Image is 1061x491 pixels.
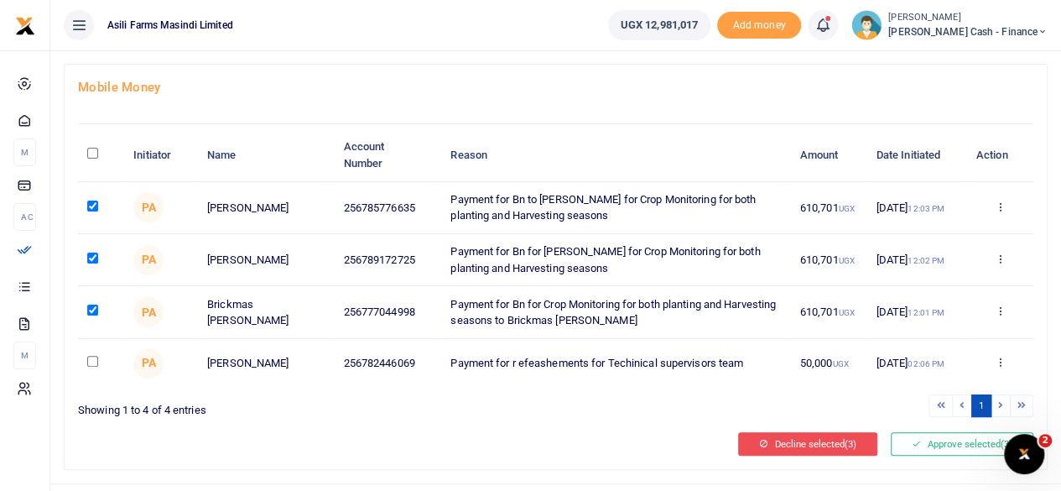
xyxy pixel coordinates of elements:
th: Initiator: activate to sort column ascending [124,129,198,181]
td: Payment for Bn for Crop Monitoring for both planting and Harvesting seasons to Brickmas [PERSON_N... [441,286,790,338]
td: 256785776635 [334,182,441,234]
td: [DATE] [866,339,966,388]
td: 610,701 [790,182,866,234]
span: 2 [1038,434,1052,447]
span: Pricillah Ankunda [133,297,164,327]
td: 256782446069 [334,339,441,388]
small: 12:01 PM [908,308,944,317]
span: Pricillah Ankunda [133,348,164,379]
td: 50,000 [790,339,866,388]
h4: Mobile Money [78,78,1033,97]
th: Amount: activate to sort column ascending [790,129,866,181]
span: UGX 12,981,017 [621,17,698,34]
td: Payment for Bn to [PERSON_NAME] for Crop Monitoring for both planting and Harvesting seasons [441,182,790,234]
a: 1 [971,394,991,417]
td: Brickmas [PERSON_NAME] [198,286,334,338]
td: [PERSON_NAME] [198,182,334,234]
span: Pricillah Ankunda [133,245,164,275]
button: Decline selected(3) [738,432,877,456]
small: 12:03 PM [908,204,944,213]
small: 12:02 PM [908,256,944,265]
td: [PERSON_NAME] [198,234,334,286]
td: 610,701 [790,286,866,338]
td: 610,701 [790,234,866,286]
span: (3) [1001,438,1012,450]
iframe: Intercom live chat [1004,434,1044,474]
th: Date Initiated: activate to sort column ascending [866,129,966,181]
small: UGX [838,204,854,213]
td: 256777044998 [334,286,441,338]
small: [PERSON_NAME] [888,11,1048,25]
td: Payment for Bn for [PERSON_NAME] for Crop Monitoring for both planting and Harvesting seasons [441,234,790,286]
small: UGX [838,256,854,265]
li: Wallet ballance [601,10,717,40]
button: Approve selected(3) [891,432,1033,456]
a: Add money [717,18,801,30]
td: Payment for r efeashements for Techinical supervisors team [441,339,790,388]
span: (3) [845,438,856,450]
li: Ac [13,203,36,231]
td: 256789172725 [334,234,441,286]
th: : activate to sort column descending [78,129,124,181]
li: M [13,342,36,369]
span: Add money [717,12,801,39]
th: Name: activate to sort column ascending [198,129,334,181]
img: profile-user [851,10,882,40]
li: Toup your wallet [717,12,801,39]
span: Pricillah Ankunda [133,192,164,222]
td: [PERSON_NAME] [198,339,334,388]
small: UGX [832,359,848,368]
span: [PERSON_NAME] Cash - Finance [888,24,1048,39]
th: Account Number: activate to sort column ascending [334,129,441,181]
span: Asili Farms Masindi Limited [101,18,240,33]
li: M [13,138,36,166]
a: profile-user [PERSON_NAME] [PERSON_NAME] Cash - Finance [851,10,1048,40]
small: UGX [838,308,854,317]
img: logo-small [15,16,35,36]
td: [DATE] [866,286,966,338]
a: UGX 12,981,017 [608,10,710,40]
small: 02:06 PM [908,359,944,368]
a: logo-small logo-large logo-large [15,18,35,31]
td: [DATE] [866,182,966,234]
th: Action: activate to sort column ascending [966,129,1033,181]
td: [DATE] [866,234,966,286]
th: Reason: activate to sort column ascending [441,129,790,181]
div: Showing 1 to 4 of 4 entries [78,393,549,419]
